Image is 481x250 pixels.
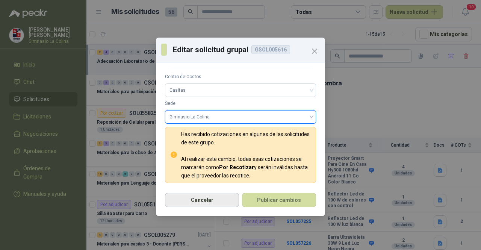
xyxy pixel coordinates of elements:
[173,44,320,55] p: Editar solicitud grupal
[165,100,316,107] label: Sede
[165,73,316,80] label: Centro de Costos
[165,193,239,207] button: Cancelar
[251,45,290,54] div: GSOL005616
[169,111,312,123] span: Gimnasio La Colina
[242,193,316,207] button: Publicar cambios
[169,85,312,96] span: Casitas
[181,130,311,180] div: Has recibido cotizaciones en algunas de las solicitudes de este grupo. Al realizar este cambio, t...
[309,45,321,57] button: Close
[219,164,254,170] b: Por Recotizar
